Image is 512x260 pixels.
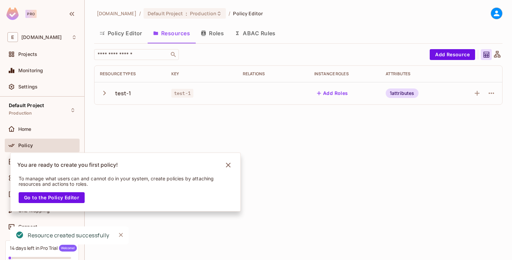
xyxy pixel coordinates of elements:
span: Monitoring [18,68,43,73]
span: Projects [18,52,37,57]
span: Default Project [148,10,183,17]
div: Resource created successfully [28,231,109,240]
div: Key [171,71,232,77]
div: Resource Types [100,71,161,77]
span: Policy Editor [233,10,263,17]
span: the active workspace [97,10,136,17]
span: Production [190,10,216,17]
span: E [7,32,18,42]
span: Policy [18,143,33,148]
div: 1 attributes [386,88,419,98]
span: test-1 [171,89,193,98]
span: Production [9,111,32,116]
li: / [139,10,141,17]
span: Home [18,126,31,132]
button: Roles [195,25,229,42]
div: Instance roles [314,71,375,77]
button: Add Roles [314,88,351,99]
span: : [185,11,188,16]
span: Default Project [9,103,44,108]
button: Go to the Policy Editor [19,192,85,203]
button: ABAC Rules [229,25,281,42]
div: Relations [243,71,303,77]
img: SReyMgAAAABJRU5ErkJggg== [6,7,19,20]
div: Attributes [386,71,446,77]
span: Workspace: example.com [21,35,62,40]
button: Resources [148,25,195,42]
button: Policy Editor [94,25,148,42]
div: test-1 [115,89,131,97]
span: Settings [18,84,38,89]
li: / [229,10,230,17]
p: To manage what users can and cannot do in your system, create policies by attaching resources and... [19,176,223,187]
p: You are ready to create you first policy! [17,162,118,168]
div: Pro [25,10,37,18]
button: Add Resource [430,49,475,60]
button: Close [116,230,126,240]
